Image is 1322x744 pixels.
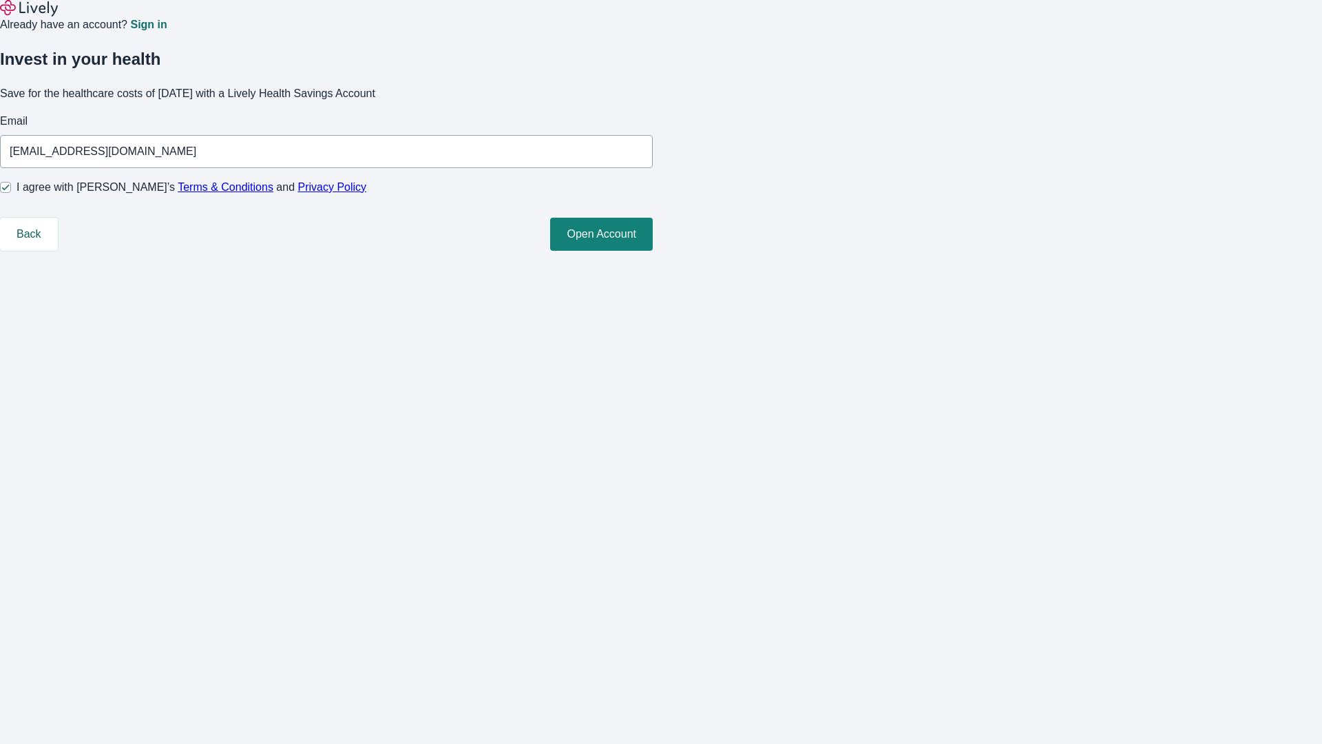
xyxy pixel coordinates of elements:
a: Terms & Conditions [178,181,273,193]
a: Privacy Policy [298,181,367,193]
span: I agree with [PERSON_NAME]’s and [17,179,366,196]
button: Open Account [550,218,653,251]
a: Sign in [130,19,167,30]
